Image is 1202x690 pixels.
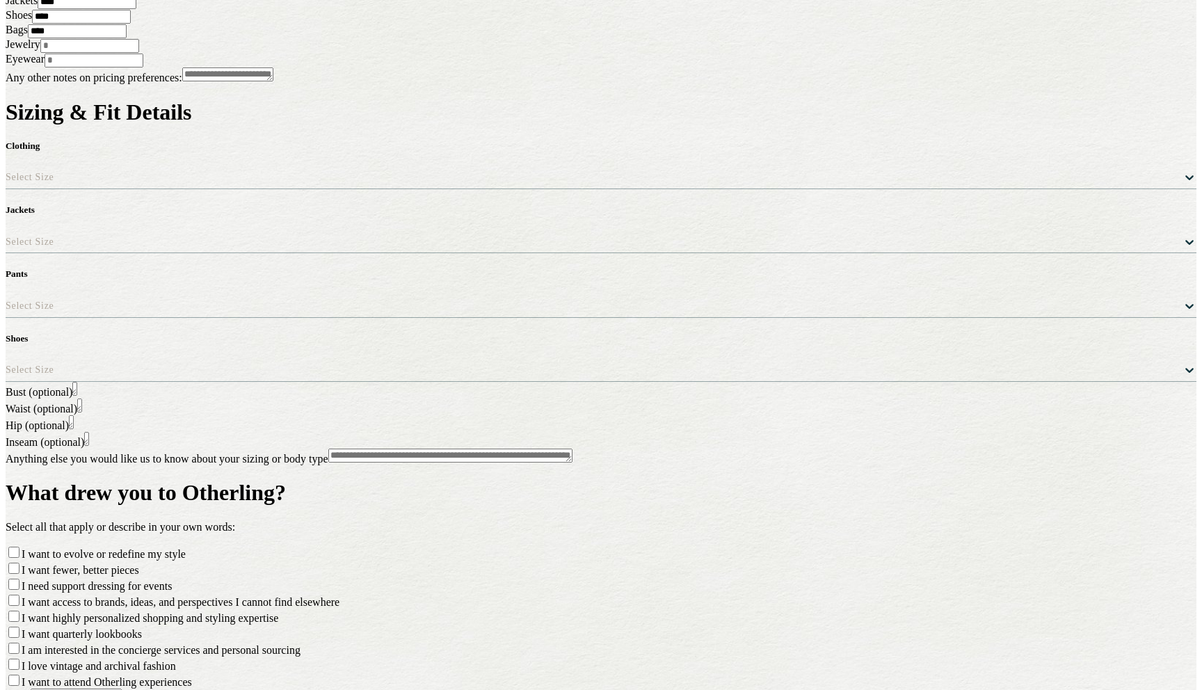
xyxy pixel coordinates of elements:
label: I need support dressing for events [22,580,172,592]
label: I am interested in the concierge services and personal sourcing [22,644,300,656]
input: Shoes-dropdown [54,365,57,375]
input: Pants-dropdown [54,301,57,311]
input: Clothing-dropdown [54,172,57,182]
h5: Clothing [6,140,1196,151]
label: I want to attend Otherling experiences [22,676,192,688]
label: Anything else you would like us to know about your sizing or body type [6,453,328,465]
label: I want highly personalized shopping and styling expertise [22,612,278,624]
label: I want to evolve or redefine my style [22,548,186,560]
label: I love vintage and archival fashion [22,660,176,672]
h5: Shoes [6,332,1196,344]
label: Inseam (optional) [6,436,84,448]
label: Jewelry [6,38,40,50]
h5: Jackets [6,204,1196,216]
div: Select Size [6,301,54,311]
input: Jackets-dropdown [54,236,57,246]
h1: Sizing & Fit Details [6,99,1196,125]
label: Waist (optional) [6,403,77,415]
label: Hip (optional) [6,419,69,431]
label: Shoes [6,9,32,21]
label: I want access to brands, ideas, and perspectives I cannot find elsewhere [22,596,339,608]
label: Eyewear [6,53,45,65]
label: I want quarterly lookbooks [22,628,142,640]
h1: What drew you to Otherling? [6,480,1196,506]
p: Select all that apply or describe in your own words: [6,521,1196,533]
label: I want fewer, better pieces [22,564,139,576]
div: Select Size [6,236,54,246]
h5: Pants [6,268,1196,280]
label: Bags [6,24,28,35]
div: Select Size [6,365,54,375]
label: Bust (optional) [6,386,72,398]
div: Select Size [6,172,54,182]
label: Any other notes on pricing preferences: [6,72,182,83]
